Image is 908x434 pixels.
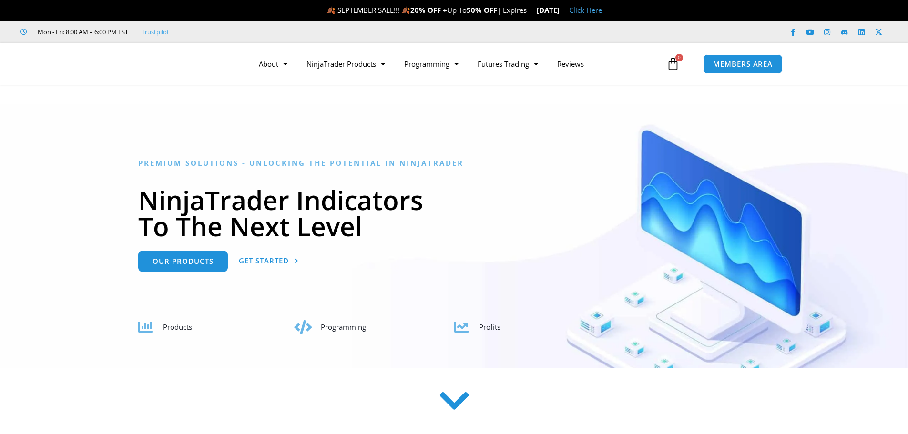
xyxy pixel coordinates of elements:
a: Our Products [138,251,228,272]
span: Our Products [153,258,214,265]
a: Futures Trading [468,53,548,75]
a: About [249,53,297,75]
nav: Menu [249,53,664,75]
img: ⌛ [527,7,534,14]
span: Get Started [239,257,289,264]
span: Products [163,322,192,332]
strong: [DATE] [537,5,560,15]
a: Click Here [569,5,602,15]
h6: Premium Solutions - Unlocking the Potential in NinjaTrader [138,159,770,168]
span: Profits [479,322,500,332]
img: LogoAI | Affordable Indicators – NinjaTrader [112,47,215,81]
strong: 20% OFF + [410,5,447,15]
a: MEMBERS AREA [703,54,783,74]
a: Get Started [239,251,299,272]
a: NinjaTrader Products [297,53,395,75]
span: Programming [321,322,366,332]
a: Programming [395,53,468,75]
a: Trustpilot [142,26,169,38]
span: Mon - Fri: 8:00 AM – 6:00 PM EST [35,26,128,38]
strong: 50% OFF [467,5,497,15]
span: 🍂 SEPTEMBER SALE!!! 🍂 Up To | Expires [326,5,537,15]
span: 0 [675,54,683,61]
a: 0 [652,50,694,78]
span: MEMBERS AREA [713,61,773,68]
h1: NinjaTrader Indicators To The Next Level [138,187,770,239]
a: Reviews [548,53,593,75]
